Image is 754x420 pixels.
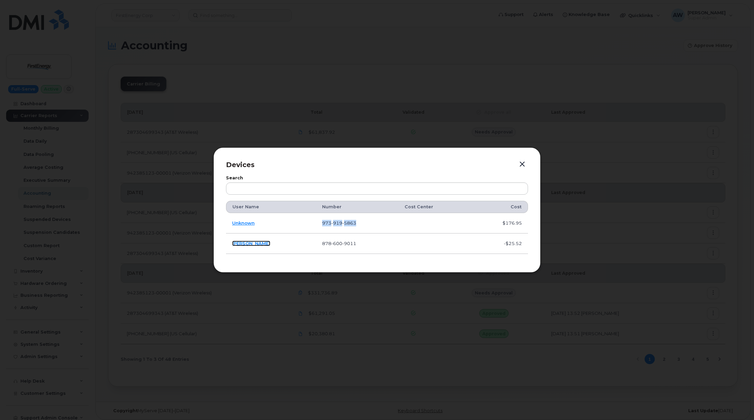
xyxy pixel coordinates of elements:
[316,201,398,213] th: Number
[471,213,528,233] td: $176.95
[226,160,528,170] p: Devices
[226,176,528,180] label: Search
[331,220,342,226] span: 919
[342,241,356,246] span: 9011
[322,220,356,226] span: 973
[331,241,342,246] span: 600
[322,241,356,246] span: 878
[226,201,316,213] th: User Name
[471,233,528,254] td: -$25.52
[398,201,471,213] th: Cost Center
[232,241,270,246] a: [PERSON_NAME]
[724,390,749,415] iframe: Messenger Launcher
[232,220,255,226] a: Unknown
[342,220,356,226] span: 5863
[471,201,528,213] th: Cost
